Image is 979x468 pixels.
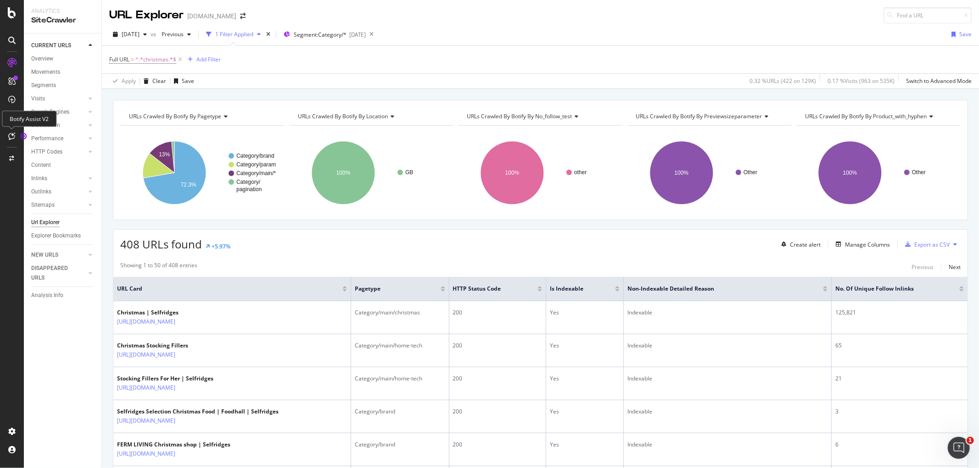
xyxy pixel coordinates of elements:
[31,41,86,50] a: CURRENT URLS
[31,250,86,260] a: NEW URLS
[131,55,134,63] span: =
[31,107,86,117] a: Search Engines
[336,170,351,176] text: 100%
[453,285,524,293] span: HTTP Status Code
[828,77,895,85] div: 0.17 % Visits ( 963 on 535K )
[122,30,140,38] span: 2025 Aug. 18th
[31,250,58,260] div: NEW URLS
[796,133,959,213] svg: A chart.
[31,67,95,77] a: Movements
[790,241,821,248] div: Create alert
[959,30,972,38] div: Save
[505,170,520,176] text: 100%
[902,74,972,88] button: Switch to Advanced Mode
[236,170,276,176] text: Category/main/*
[298,112,388,120] span: URLs Crawled By Botify By location
[31,41,71,50] div: CURRENT URLS
[355,374,445,383] div: Category/main/home-tech
[117,308,215,317] div: Christmas | Selfridges
[215,30,253,38] div: 1 Filter Applied
[627,407,828,416] div: Indexable
[31,7,94,15] div: Analytics
[627,308,828,317] div: Indexable
[458,133,622,213] svg: A chart.
[550,285,602,293] span: Is Indexable
[212,242,230,250] div: +5.97%
[550,341,620,350] div: Yes
[750,77,816,85] div: 0.32 % URLs ( 422 on 129K )
[949,261,961,272] button: Next
[109,27,151,42] button: [DATE]
[627,440,828,449] div: Indexable
[289,133,453,213] svg: A chart.
[19,132,28,140] div: Tooltip anchor
[196,55,221,63] div: Add Filter
[906,77,972,85] div: Switch to Advanced Mode
[355,407,445,416] div: Category/brand
[843,170,857,176] text: 100%
[465,109,614,124] h4: URLs Crawled By Botify By no_follow_test
[550,440,620,449] div: Yes
[117,374,215,383] div: Stocking Fillers For Her | Selfridges
[627,133,792,213] div: A chart.
[453,374,542,383] div: 200
[117,341,215,350] div: Christmas Stocking Fillers
[627,374,828,383] div: Indexable
[2,110,56,127] div: Botify Assist V2
[120,133,285,213] svg: A chart.
[236,161,276,168] text: Category/param
[31,200,86,210] a: Sitemaps
[184,54,221,65] button: Add Filter
[912,169,926,176] text: Other
[240,13,246,19] div: arrow-right-arrow-left
[805,112,927,120] span: URLs Crawled By Botify By product_with_hyphen
[120,261,197,272] div: Showing 1 to 50 of 408 entries
[355,440,445,449] div: Category/brand
[31,231,95,241] a: Explorer Bookmarks
[31,218,95,227] a: Url Explorer
[31,81,95,90] a: Segments
[835,374,964,383] div: 21
[31,147,62,157] div: HTTP Codes
[31,264,78,283] div: DISAPPEARED URLS
[109,55,129,63] span: Full URL
[117,416,175,425] a: [URL][DOMAIN_NAME]
[31,231,81,241] div: Explorer Bookmarks
[453,341,542,350] div: 200
[31,174,47,183] div: Inlinks
[31,160,95,170] a: Content
[31,54,53,64] div: Overview
[31,160,51,170] div: Content
[803,109,952,124] h4: URLs Crawled By Botify By product_with_hyphen
[835,440,964,449] div: 6
[405,169,413,176] text: GB
[151,30,158,38] span: vs
[31,264,86,283] a: DISAPPEARED URLS
[31,134,86,143] a: Performance
[117,317,175,326] a: [URL][DOMAIN_NAME]
[550,308,620,317] div: Yes
[159,151,170,158] text: 13%
[674,170,688,176] text: 100%
[914,241,950,248] div: Export as CSV
[355,341,445,350] div: Category/main/home-tech
[912,261,934,272] button: Previous
[135,53,176,66] span: ^.*christmas.*$
[187,11,236,21] div: [DOMAIN_NAME]
[627,341,828,350] div: Indexable
[550,374,620,383] div: Yes
[912,263,934,271] div: Previous
[127,109,276,124] h4: URLs Crawled By Botify By pagetype
[453,308,542,317] div: 200
[634,109,783,124] h4: URLs Crawled By Botify By previewsizeparameter
[117,383,175,392] a: [URL][DOMAIN_NAME]
[845,241,890,248] div: Manage Columns
[355,285,427,293] span: pagetype
[949,263,961,271] div: Next
[109,74,136,88] button: Apply
[550,407,620,416] div: Yes
[31,81,56,90] div: Segments
[236,186,262,193] text: pagination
